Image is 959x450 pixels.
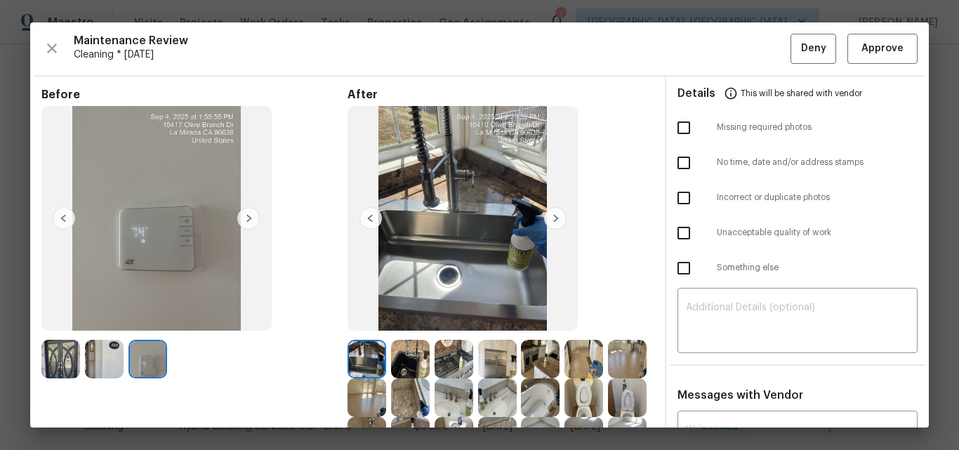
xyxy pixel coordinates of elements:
[359,207,382,230] img: left-chevron-button-url
[237,207,260,230] img: right-chevron-button-url
[717,262,918,274] span: Something else
[666,180,929,216] div: Incorrect or duplicate photos
[677,390,803,401] span: Messages with Vendor
[717,192,918,204] span: Incorrect or duplicate photos
[544,207,567,230] img: right-chevron-button-url
[666,145,929,180] div: No time, date and/or address stamps
[666,216,929,251] div: Unacceptable quality of work
[717,121,918,133] span: Missing required photos
[717,227,918,239] span: Unacceptable quality of work
[677,77,715,110] span: Details
[717,157,918,168] span: No time, date and/or address stamps
[847,34,918,64] button: Approve
[861,40,904,58] span: Approve
[801,40,826,58] span: Deny
[74,48,791,62] span: Cleaning * [DATE]
[666,251,929,286] div: Something else
[348,88,654,102] span: After
[666,110,929,145] div: Missing required photos
[74,34,791,48] span: Maintenance Review
[53,207,75,230] img: left-chevron-button-url
[41,88,348,102] span: Before
[741,77,862,110] span: This will be shared with vendor
[791,34,836,64] button: Deny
